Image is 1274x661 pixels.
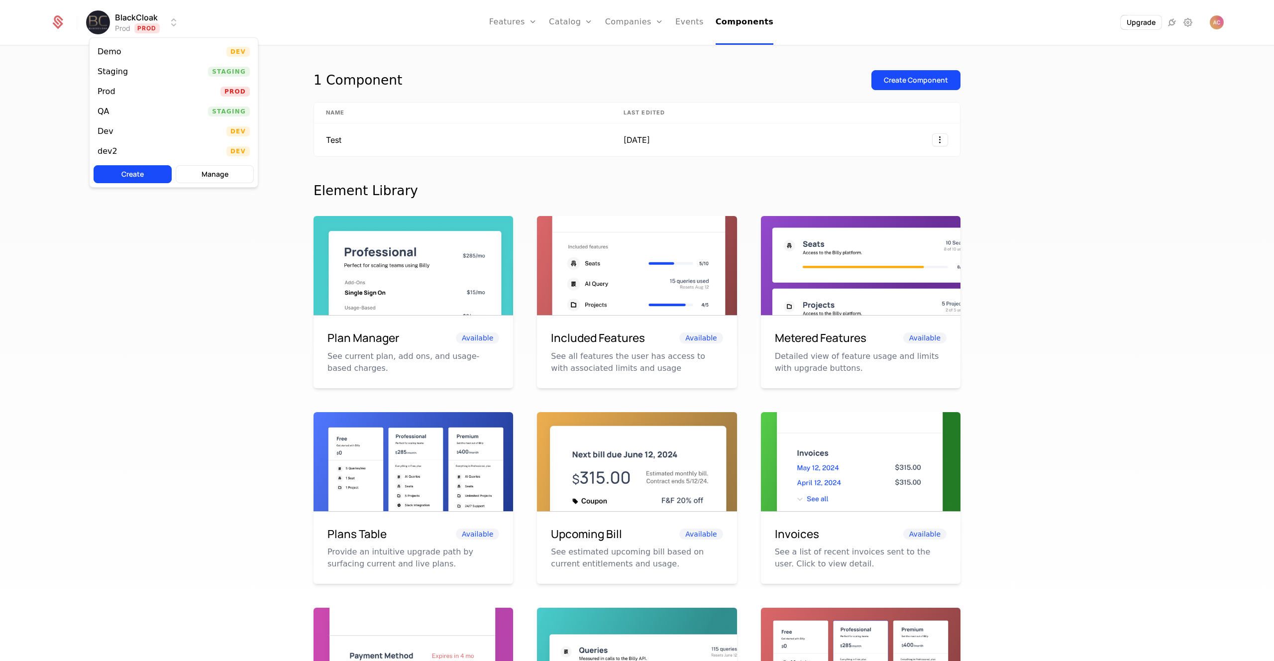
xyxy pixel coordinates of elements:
[98,127,113,135] div: Dev
[98,88,115,96] div: Prod
[98,68,128,76] div: Staging
[89,37,258,188] div: Select environment
[226,126,250,136] span: Dev
[94,165,172,183] button: Create
[98,147,117,155] div: dev2
[208,67,250,77] span: Staging
[98,108,109,115] div: QA
[226,146,250,156] span: Dev
[176,165,254,183] button: Manage
[220,87,250,97] span: Prod
[226,47,250,57] span: Dev
[98,48,121,56] div: Demo
[208,107,250,116] span: Staging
